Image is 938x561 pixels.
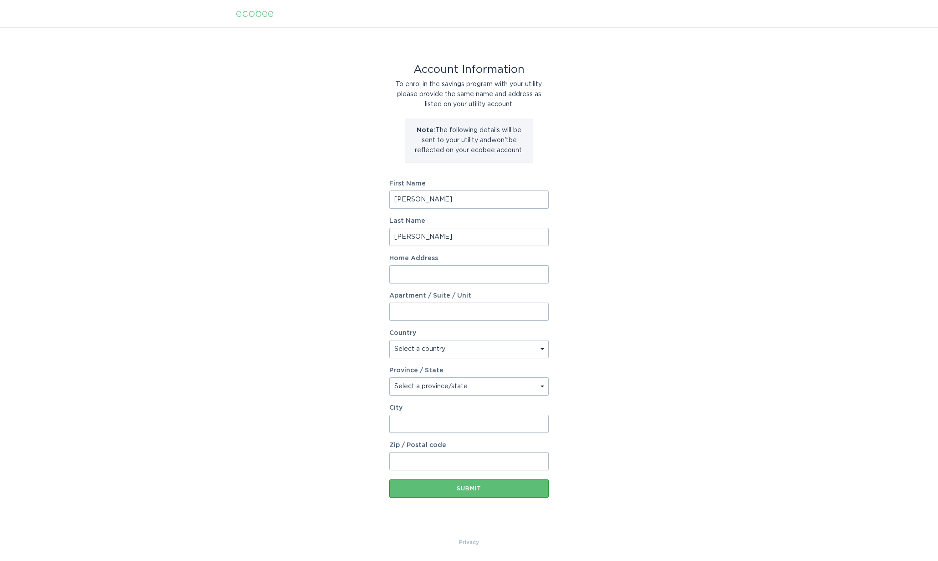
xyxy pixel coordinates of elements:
label: Last Name [389,218,549,224]
div: Account Information [389,65,549,75]
label: Apartment / Suite / Unit [389,293,549,299]
label: Province / State [389,367,444,374]
label: Zip / Postal code [389,442,549,448]
p: The following details will be sent to your utility and won't be reflected on your ecobee account. [412,125,526,155]
div: To enrol in the savings program with your utility, please provide the same name and address as li... [389,79,549,109]
div: Submit [394,486,544,491]
label: City [389,405,549,411]
label: First Name [389,180,549,187]
label: Country [389,330,416,336]
a: Privacy Policy & Terms of Use [459,537,479,547]
button: Submit [389,479,549,498]
label: Home Address [389,255,549,262]
strong: Note: [417,127,435,134]
div: ecobee [236,9,274,19]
